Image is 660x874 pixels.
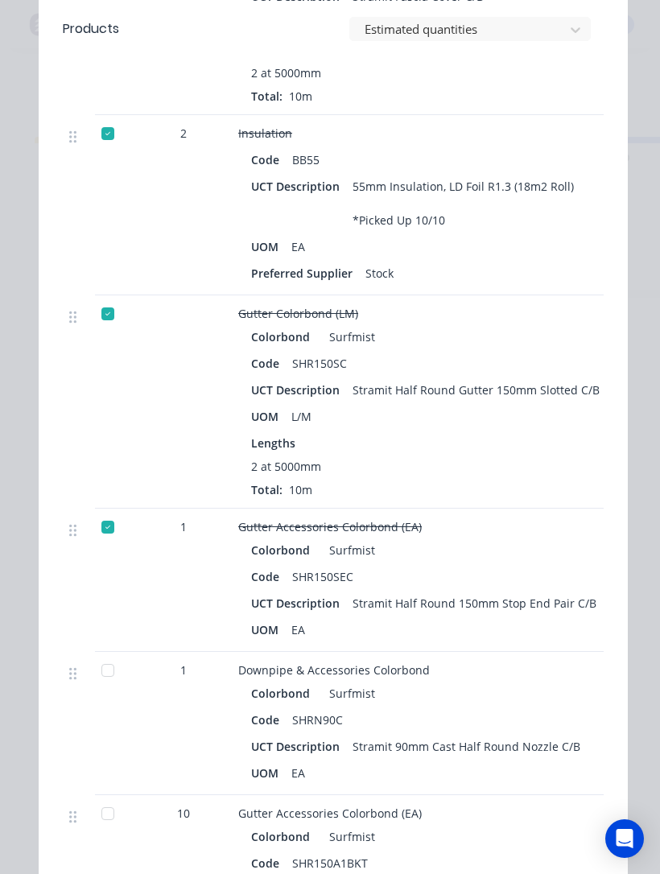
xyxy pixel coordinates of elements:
span: 10 [177,805,190,822]
span: Gutter Accessories Colorbond (EA) [238,519,422,534]
div: Open Intercom Messenger [605,819,644,858]
div: UOM [251,405,285,428]
div: Code [251,565,286,588]
div: UOM [251,761,285,785]
span: 1 [180,518,187,535]
span: 2 [180,125,187,142]
span: Insulation [238,126,292,141]
span: Gutter Colorbond (LM) [238,306,358,321]
div: L/M [285,405,318,428]
div: Preferred Supplier [251,262,359,285]
div: UCT Description [251,592,346,615]
div: Code [251,148,286,171]
div: SHR150SC [286,352,353,375]
div: Stramit Half Round Gutter 150mm Slotted C/B [346,378,606,402]
span: Total: [251,89,283,104]
div: UOM [251,235,285,258]
span: 1 [180,662,187,678]
div: UCT Description [251,378,346,402]
div: Colorbond [251,538,316,562]
div: EA [285,761,311,785]
div: 55mm Insulation, LD Foil R1.3 (18m2 Roll) *Picked Up 10/10 [346,175,580,232]
div: SHRN90C [286,708,349,732]
div: UCT Description [251,735,346,758]
span: 2 at 5000mm [251,64,321,81]
div: Colorbond [251,825,316,848]
span: 10m [283,482,319,497]
span: Lengths [251,435,295,451]
div: EA [285,235,311,258]
div: Surfmist [323,325,375,348]
div: Surfmist [323,825,375,848]
span: Downpipe & Accessories Colorbond [238,662,430,678]
div: Colorbond [251,325,316,348]
div: Products [63,19,119,38]
span: Gutter Accessories Colorbond (EA) [238,806,422,821]
span: Total: [251,482,283,497]
div: Surfmist [323,538,375,562]
div: Stramit Half Round 150mm Stop End Pair C/B [346,592,603,615]
div: UCT Description [251,175,346,198]
div: Code [251,708,286,732]
div: UOM [251,618,285,641]
span: 10m [283,89,319,104]
div: SHR150SEC [286,565,360,588]
div: BB55 [286,148,326,171]
div: Stock [359,262,400,285]
div: Colorbond [251,682,316,705]
div: Surfmist [323,682,375,705]
div: Code [251,352,286,375]
div: Stramit 90mm Cast Half Round Nozzle C/B [346,735,587,758]
div: EA [285,618,311,641]
span: 2 at 5000mm [251,458,321,475]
